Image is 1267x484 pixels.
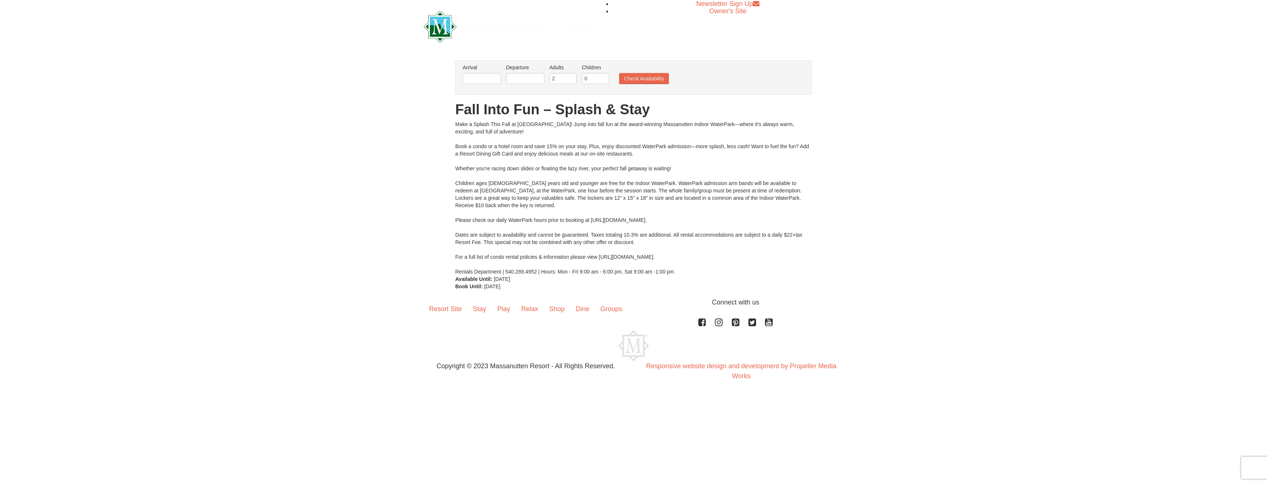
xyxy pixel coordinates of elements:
[455,121,812,275] div: Make a Splash This Fall at [GEOGRAPHIC_DATA]! Jump into fall fun at the award-winning Massanutten...
[418,361,633,371] p: Copyright © 2023 Massanutten Resort - All Rights Reserved.
[484,283,501,289] span: [DATE]
[506,64,544,71] label: Departure
[424,297,467,320] a: Resort Site
[646,362,836,380] a: Responsive website design and development by Propeller Media Works
[709,7,747,15] a: Owner's Site
[570,297,595,320] a: Dine
[550,64,577,71] label: Adults
[619,73,669,84] button: Check Availability
[424,297,843,307] p: Connect with us
[618,330,649,361] img: Massanutten Resort Logo
[455,276,492,282] strong: Available Until:
[463,64,501,71] label: Arrival
[494,276,510,282] span: [DATE]
[595,297,628,320] a: Groups
[544,297,570,320] a: Shop
[492,297,516,320] a: Play
[516,297,544,320] a: Relax
[455,102,812,117] h1: Fall Into Fun – Splash & Stay
[467,297,492,320] a: Stay
[424,17,592,34] a: Massanutten Resort
[582,64,609,71] label: Children
[424,11,592,43] img: Massanutten Resort Logo
[455,283,483,289] strong: Book Until:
